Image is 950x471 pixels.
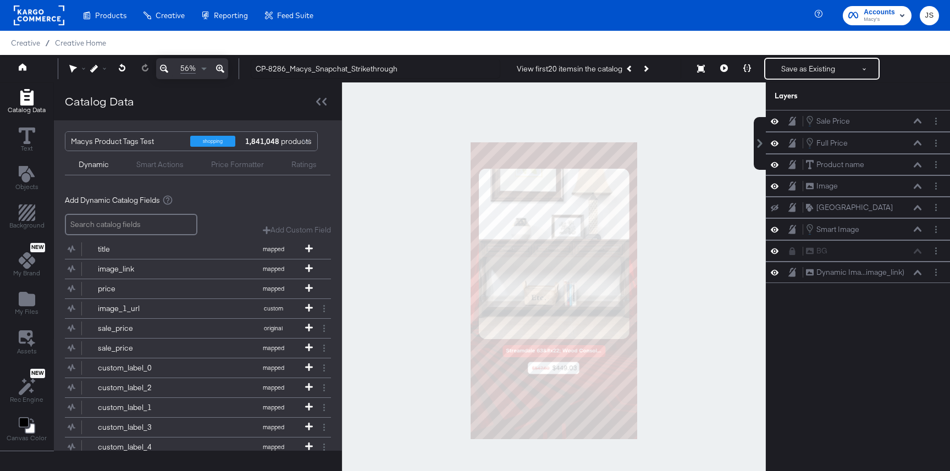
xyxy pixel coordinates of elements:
[98,383,178,393] div: custom_label_2
[8,106,46,114] span: Catalog Data
[95,11,126,20] span: Products
[71,132,182,151] div: Macys Product Tags Test
[291,159,317,170] div: Ratings
[65,358,317,378] button: custom_label_0mapped
[65,418,331,437] div: custom_label_3mapped
[816,159,864,170] div: Product name
[9,221,45,230] span: Background
[65,299,317,318] button: image_1_urlcustom
[816,138,848,148] div: Full Price
[156,11,185,20] span: Creative
[65,437,317,457] button: custom_label_4mapped
[65,418,317,437] button: custom_label_3mapped
[65,240,331,259] div: titlemapped
[920,6,939,25] button: JS
[65,319,331,338] div: sale_priceoriginal
[263,225,331,235] button: Add Custom Field
[65,319,317,338] button: sale_priceoriginal
[15,307,38,316] span: My Files
[816,267,904,278] div: Dynamic Ima...image_link)
[930,267,942,278] button: Layer Options
[243,245,303,253] span: mapped
[180,63,196,74] span: 56%
[98,363,178,373] div: custom_label_0
[766,240,950,262] div: BGLayer Options
[805,137,848,149] button: Full Price
[816,224,859,235] div: Smart Image
[190,136,235,147] div: shopping
[766,154,950,175] div: Product nameLayer Options
[10,395,43,404] span: Rec Engine
[244,132,281,151] strong: 1,841,048
[243,324,303,332] span: original
[30,370,45,377] span: New
[17,347,37,356] span: Assets
[766,262,950,283] div: Dynamic Ima...image_link)Layer Options
[805,159,865,170] button: Product name
[21,144,33,153] span: Text
[3,366,50,407] button: NewRec Engine
[98,244,178,254] div: title
[211,159,264,170] div: Price Formatter
[65,378,331,397] div: custom_label_2mapped
[244,132,277,151] div: products
[622,59,638,79] button: Previous Product
[65,299,331,318] div: image_1_urlcustom
[766,132,950,154] div: Full PriceLayer Options
[65,398,317,417] button: custom_label_1mapped
[65,240,317,259] button: titlemapped
[65,195,160,206] span: Add Dynamic Catalog Fields
[766,175,950,197] div: ImageLayer Options
[930,202,942,213] button: Layer Options
[65,339,317,358] button: sale_pricemapped
[816,116,850,126] div: Sale Price
[65,279,317,298] button: pricemapped
[816,202,893,213] div: [GEOGRAPHIC_DATA]
[805,202,893,213] button: [GEOGRAPHIC_DATA]
[65,358,331,378] div: custom_label_0mapped
[3,202,51,234] button: Add Rectangle
[930,224,942,235] button: Layer Options
[12,125,42,156] button: Text
[775,91,887,101] div: Layers
[8,289,45,320] button: Add Files
[765,59,851,79] button: Save as Existing
[638,59,653,79] button: Next Product
[1,86,52,118] button: Add Rectangle
[98,323,178,334] div: sale_price
[98,264,178,274] div: image_link
[864,7,895,18] span: Accounts
[243,265,303,273] span: mapped
[843,6,912,25] button: AccountsMacy's
[243,403,303,411] span: mapped
[55,38,106,47] span: Creative Home
[11,38,40,47] span: Creative
[15,182,38,191] span: Objects
[98,422,178,433] div: custom_label_3
[9,163,45,195] button: Add Text
[7,241,47,281] button: NewMy Brand
[766,218,950,240] div: Smart ImageLayer Options
[277,11,313,20] span: Feed Suite
[243,443,303,451] span: mapped
[243,364,303,372] span: mapped
[805,223,860,235] button: Smart Image
[98,402,178,413] div: custom_label_1
[65,378,317,397] button: custom_label_2mapped
[65,398,331,417] div: custom_label_1mapped
[65,279,331,298] div: pricemapped
[10,327,43,359] button: Assets
[65,437,331,457] div: custom_label_4mapped
[243,304,303,312] span: custom
[243,285,303,292] span: mapped
[243,423,303,431] span: mapped
[930,180,942,192] button: Layer Options
[136,159,184,170] div: Smart Actions
[766,110,950,132] div: Sale PriceLayer Options
[243,344,303,352] span: mapped
[766,197,950,218] div: [GEOGRAPHIC_DATA]Layer Options
[517,64,622,74] div: View first 20 items in the catalog
[864,15,895,24] span: Macy's
[930,159,942,170] button: Layer Options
